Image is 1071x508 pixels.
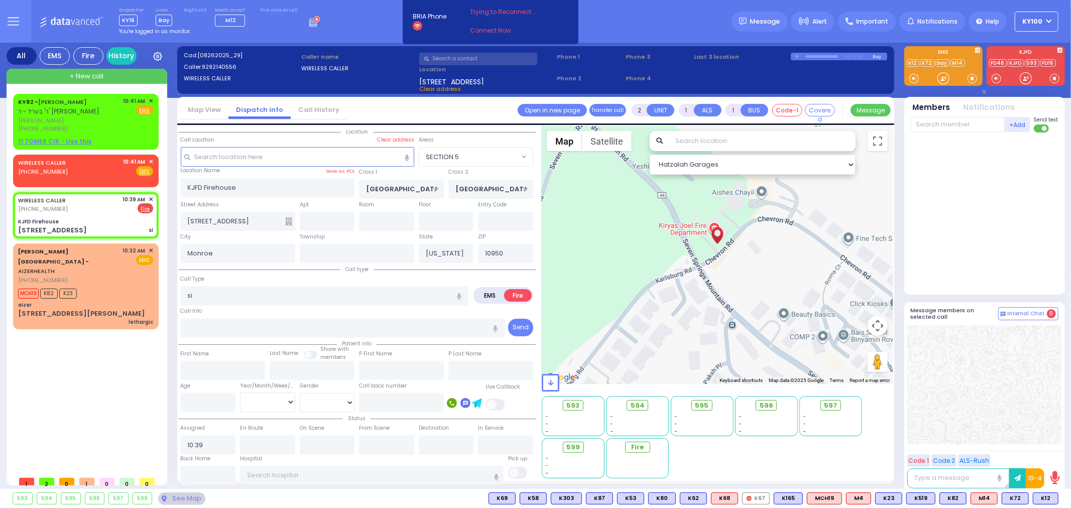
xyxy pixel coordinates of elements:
[998,307,1058,320] button: Internal Chat 0
[18,289,39,299] span: MCH19
[197,51,243,59] span: [08262025_29]
[747,496,752,501] img: red-radio-icon.svg
[904,50,983,57] label: EMS
[18,301,32,309] div: eizer
[240,382,295,390] div: Year/Month/Week/Day
[18,98,38,106] span: KY82 -
[106,47,137,65] a: History
[70,71,103,81] span: + New call
[1026,468,1044,488] button: 10-4
[868,131,888,151] button: Toggle fullscreen view
[18,168,68,176] span: [PHONE_NUMBER]
[504,289,532,302] label: Fire
[805,104,835,116] button: Covered
[301,64,416,73] label: WIRELESS CALLER
[1034,116,1058,123] span: Send text
[739,420,742,428] span: -
[419,147,533,166] span: SECTION 5
[694,53,791,61] label: Last 3 location
[875,492,902,504] div: K23
[39,478,54,485] span: 2
[341,128,373,136] span: Location
[19,478,34,485] span: 1
[359,168,377,176] label: Cross 1
[647,104,674,116] button: UNIT
[547,131,582,151] button: Show street map
[739,413,742,420] span: -
[546,462,549,469] span: -
[913,102,950,113] button: Members
[631,442,644,452] span: Fire
[181,136,215,144] label: Call Location
[73,47,103,65] div: Fire
[448,168,468,176] label: Cross 2
[589,104,626,116] button: Transfer call
[520,492,547,504] div: BLS
[518,104,587,116] a: Open in new page
[124,97,146,105] span: 10:41 AM
[803,420,806,428] span: -
[109,493,128,504] div: 597
[419,233,433,241] label: State
[470,26,549,35] a: Connect Now
[1023,17,1043,26] span: Ky100
[989,59,1007,67] a: FD46
[123,247,146,255] span: 10:32 AM
[320,345,349,353] small: Share with
[359,424,390,432] label: From Scene
[470,8,549,17] span: Trying to Reconnect...
[711,492,738,504] div: K68
[520,492,547,504] div: K58
[300,424,324,432] label: On Scene
[448,350,482,358] label: P Last Name
[478,201,507,209] label: Entry Code
[648,492,676,504] div: K80
[99,478,114,485] span: 0
[551,492,582,504] div: BLS
[680,492,707,504] div: BLS
[546,420,549,428] span: -
[140,107,150,114] u: EMS
[141,205,150,213] u: Fire
[695,401,709,411] span: 595
[1002,492,1029,504] div: K72
[149,195,153,204] span: ✕
[586,492,613,504] div: K87
[40,289,58,299] span: K82
[964,102,1015,113] button: Notifications
[215,8,249,14] label: Medic on call
[300,382,319,390] label: Gender
[1025,59,1039,67] a: 593
[240,424,263,432] label: En Route
[291,105,347,114] a: Call History
[1015,12,1058,32] button: Ky100
[18,218,59,225] div: KJFD Firehouse
[18,247,89,275] a: AIZERHEALTH
[626,74,691,83] span: Phone 4
[674,428,677,435] span: -
[181,382,191,390] label: Age
[544,371,577,384] a: Open this area in Google Maps (opens a new window)
[868,352,888,372] button: Drag Pegman onto the map to open Street View
[79,478,94,485] span: 1
[184,51,298,60] label: Cad:
[1008,310,1045,317] span: Internal Chat
[18,124,68,133] span: [PHONE_NUMBER]
[419,424,449,432] label: Destination
[413,12,446,21] span: BRIA Phone
[149,158,153,166] span: ✕
[419,65,553,74] label: Location
[18,276,68,284] span: [PHONE_NUMBER]
[557,53,622,61] span: Phone 1
[907,59,919,67] a: K12
[939,492,967,504] div: K82
[40,47,70,65] div: EMS
[270,349,298,357] label: Last Name
[803,413,806,420] span: -
[950,59,965,67] a: M14
[551,492,582,504] div: K303
[285,217,292,225] span: Other building occupants
[939,492,967,504] div: BLS
[18,159,66,167] a: WIRELESS CALLER
[419,136,434,144] label: Areas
